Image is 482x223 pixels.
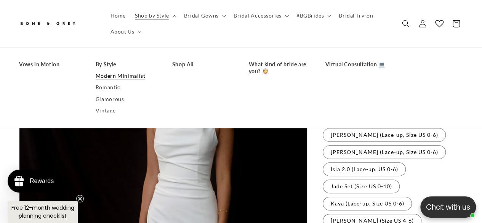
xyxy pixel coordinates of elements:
[96,105,157,116] a: Vintage
[130,8,179,24] summary: Shop by Style
[172,59,234,70] a: Shop All
[19,18,76,30] img: Bone and Grey Bridal
[248,59,310,77] a: What kind of bride are you? 👰
[96,82,157,93] a: Romantic
[8,201,78,223] div: Free 12-month wedding planning checklistClose teaser
[296,12,324,19] span: #BGBrides
[339,12,373,19] span: Bridal Try-on
[96,93,157,105] a: Glamorous
[292,8,334,24] summary: #BGBrides
[110,12,126,19] span: Home
[397,15,414,32] summary: Search
[19,59,80,70] a: Vows in Motion
[420,202,476,213] p: Chat with us
[234,12,282,19] span: Bridal Accessories
[16,14,98,33] a: Bone and Grey Bridal
[323,145,446,159] label: [PERSON_NAME] (Lace-up, Size US 0-6)
[323,197,412,210] label: Kaya (Lace-up, Size US 0-6)
[106,8,130,24] a: Home
[393,11,444,24] button: Write a review
[96,71,157,82] a: Modern Minimalist
[179,8,229,24] summary: Bridal Gowns
[11,204,74,220] span: Free 12-month wedding planning checklist
[325,59,386,70] a: Virtual Consultation 💻
[323,128,446,142] label: [PERSON_NAME] (Lace-up, Size US 0-6)
[323,162,406,176] label: Isla 2.0 (Lace-up, US 0-6)
[184,12,219,19] span: Bridal Gowns
[110,28,135,35] span: About Us
[334,8,378,24] a: Bridal Try-on
[135,12,169,19] span: Shop by Style
[51,43,84,50] a: Write a review
[323,180,400,193] label: Jade Set (Size US 0-10)
[76,195,84,202] button: Close teaser
[30,178,54,184] div: Rewards
[229,8,292,24] summary: Bridal Accessories
[96,59,157,70] a: By Style
[106,24,145,40] summary: About Us
[420,196,476,218] button: Open chatbox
